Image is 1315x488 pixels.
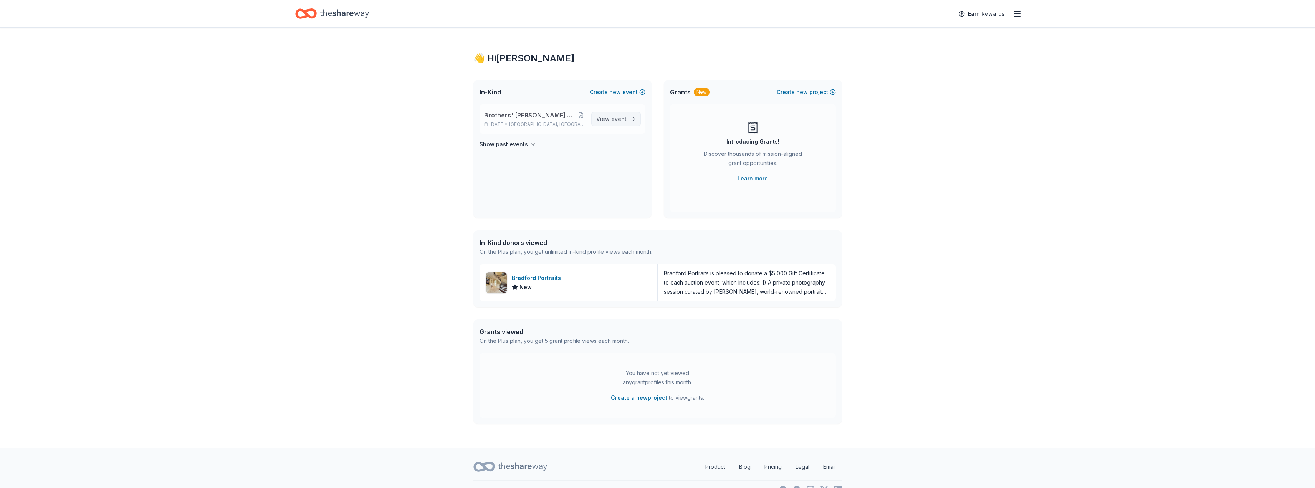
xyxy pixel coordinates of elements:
[486,272,507,293] img: Image for Bradford Portraits
[611,116,627,122] span: event
[699,459,731,475] a: Product
[484,121,585,127] p: [DATE] •
[817,459,842,475] a: Email
[733,459,757,475] a: Blog
[480,238,652,247] div: In-Kind donors viewed
[701,149,805,171] div: Discover thousands of mission-aligned grant opportunities.
[484,111,577,120] span: Brothers' [PERSON_NAME] Mistletoe & Mezze Fundraiser
[480,327,629,336] div: Grants viewed
[796,88,808,97] span: new
[789,459,815,475] a: Legal
[512,273,564,283] div: Bradford Portraits
[610,369,706,387] div: You have not yet viewed any grant profiles this month.
[664,269,830,296] div: Bradford Portraits is pleased to donate a $5,000 Gift Certificate to each auction event, which in...
[519,283,532,292] span: New
[480,140,536,149] button: Show past events
[590,88,645,97] button: Createnewevent
[473,52,842,65] div: 👋 Hi [PERSON_NAME]
[591,112,641,126] a: View event
[726,137,779,146] div: Introducing Grants!
[694,88,710,96] div: New
[509,121,585,127] span: [GEOGRAPHIC_DATA], [GEOGRAPHIC_DATA]
[738,174,768,183] a: Learn more
[609,88,621,97] span: new
[480,336,629,346] div: On the Plus plan, you get 5 grant profile views each month.
[670,88,691,97] span: Grants
[954,7,1009,21] a: Earn Rewards
[699,459,842,475] nav: quick links
[611,393,667,402] button: Create a newproject
[611,393,704,402] span: to view grants .
[596,114,627,124] span: View
[480,140,528,149] h4: Show past events
[295,5,369,23] a: Home
[480,88,501,97] span: In-Kind
[758,459,788,475] a: Pricing
[480,247,652,256] div: On the Plus plan, you get unlimited in-kind profile views each month.
[777,88,836,97] button: Createnewproject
